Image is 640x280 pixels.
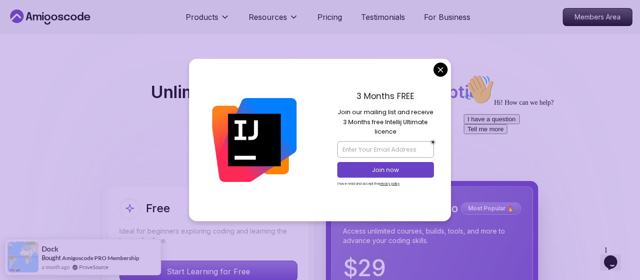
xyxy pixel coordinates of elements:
iframe: chat widget [600,242,631,271]
img: :wave: [4,4,34,34]
a: ProveSource [79,263,108,271]
a: Testimonials [361,11,405,23]
button: Products [186,11,230,30]
iframe: chat widget [460,71,631,237]
a: Members Area [563,8,632,26]
p: Members Area [563,9,632,26]
button: Resources [249,11,298,30]
a: For Business [424,11,470,23]
a: Pricing [317,11,342,23]
span: Dock [42,245,58,253]
span: a month ago [42,263,70,271]
p: Resources [249,11,287,23]
a: Amigoscode PRO Membership [62,254,139,262]
a: Start Learning for Free [119,267,297,276]
p: $ 29 [343,257,386,280]
button: Tell me more [4,54,47,63]
button: I have a question [4,44,60,54]
p: Ideal for beginners exploring coding and learning the basics for free. [119,226,297,245]
p: Access unlimited courses, builds, tools, and more to advance your coding skills. [343,226,521,245]
span: Bought [42,254,61,262]
img: provesource social proof notification image [8,242,38,272]
div: 👋Hi! How can we help?I have a questionTell me more [4,4,174,63]
h2: Free [146,201,170,216]
p: Products [186,11,218,23]
span: Hi! How can we help? [4,28,94,36]
h2: Unlimited Learning with [151,82,489,101]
